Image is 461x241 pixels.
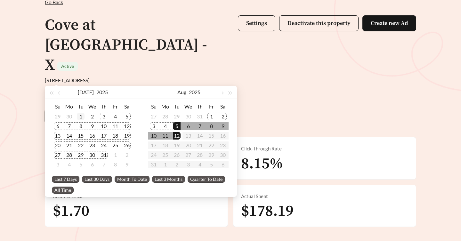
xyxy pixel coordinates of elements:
td: 2025-07-12 [121,121,133,131]
td: 2025-08-08 [109,160,121,169]
td: 2025-07-25 [109,141,121,150]
div: 13 [54,132,61,140]
td: 2025-07-06 [52,121,63,131]
div: 11 [111,122,119,130]
div: 1 [77,113,85,120]
div: 12 [123,122,131,130]
div: 24 [100,141,108,149]
div: 3 [54,161,61,168]
span: $1.70 [53,202,89,221]
th: Tu [75,101,86,112]
div: [STREET_ADDRESS] [45,76,416,84]
div: 14 [65,132,73,140]
td: 2025-07-29 [75,150,86,160]
div: 6 [88,161,96,168]
button: Create new Ad [362,15,416,31]
div: 9 [123,161,131,168]
td: 2025-07-15 [75,131,86,141]
div: 21 [65,141,73,149]
td: 2025-08-12 [171,131,182,141]
div: 22 [77,141,85,149]
td: 2025-07-03 [98,112,109,121]
th: We [182,101,194,112]
td: 2025-07-09 [86,121,98,131]
button: Deactivate this property [279,15,359,31]
div: 20 [54,141,61,149]
div: 4 [111,113,119,120]
div: 10 [150,132,158,140]
div: 7 [100,161,108,168]
span: Month To Date [115,176,150,183]
th: Su [52,101,63,112]
td: 2025-07-24 [98,141,109,150]
div: 9 [219,122,227,130]
button: 2025 [189,86,200,99]
div: 30 [88,151,96,159]
td: 2025-07-05 [121,112,133,121]
div: 8 [77,122,85,130]
td: 2025-07-30 [182,112,194,121]
div: 29 [54,113,61,120]
td: 2025-07-22 [75,141,86,150]
td: 2025-08-07 [98,160,109,169]
div: 8 [207,122,215,130]
span: All Time [52,187,74,194]
td: 2025-07-11 [109,121,121,131]
span: Last 3 Months [152,176,185,183]
td: 2025-07-26 [121,141,133,150]
td: 2025-07-01 [75,112,86,121]
td: 2025-08-04 [63,160,75,169]
div: 11 [161,132,169,140]
td: 2025-08-03 [52,160,63,169]
td: 2025-07-23 [86,141,98,150]
td: 2025-08-11 [159,131,171,141]
div: 28 [65,151,73,159]
td: 2025-07-28 [159,112,171,121]
div: 15 [77,132,85,140]
div: Click-Through Rate [241,145,408,152]
span: $178.19 [241,202,294,221]
th: We [86,101,98,112]
span: Last 7 Days [52,176,79,183]
td: 2025-08-03 [148,121,159,131]
div: 28 [161,113,169,120]
th: Mo [63,101,75,112]
th: Su [148,101,159,112]
td: 2025-07-14 [63,131,75,141]
div: 3 [100,113,108,120]
div: 29 [77,151,85,159]
th: Th [194,101,206,112]
td: 2025-07-20 [52,141,63,150]
td: 2025-08-08 [206,121,217,131]
div: 27 [54,151,61,159]
td: 2025-07-29 [171,112,182,121]
div: 29 [173,113,181,120]
div: 31 [100,151,108,159]
span: Active [61,63,74,69]
th: Sa [121,101,133,112]
td: 2025-07-30 [86,150,98,160]
div: Actual Spent [241,193,408,200]
td: 2025-06-29 [52,112,63,121]
div: 1 [207,113,215,120]
td: 2025-07-27 [148,112,159,121]
td: 2025-08-10 [148,131,159,141]
div: 26 [123,141,131,149]
td: 2025-08-09 [217,121,229,131]
td: 2025-07-02 [86,112,98,121]
td: 2025-08-02 [121,150,133,160]
td: 2025-07-28 [63,150,75,160]
td: 2025-07-31 [194,112,206,121]
div: 3 [150,122,158,130]
span: 8.15% [241,154,283,173]
th: Mo [159,101,171,112]
div: 25 [111,141,119,149]
div: 2 [123,151,131,159]
div: 8 [111,161,119,168]
div: 6 [184,122,192,130]
div: 7 [196,122,204,130]
td: 2025-07-13 [52,131,63,141]
td: 2025-08-01 [206,112,217,121]
span: Create new Ad [371,20,408,27]
button: Aug [177,86,186,99]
